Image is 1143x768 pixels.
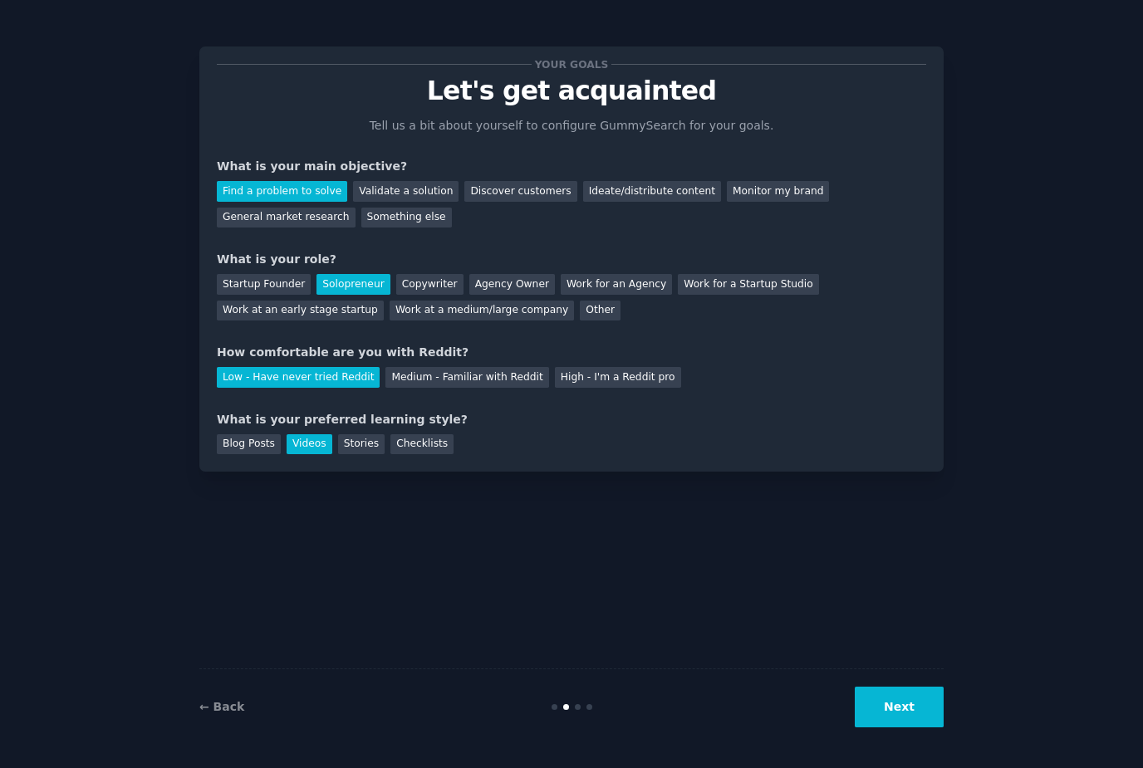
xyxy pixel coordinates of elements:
span: Your goals [532,56,611,73]
div: Other [580,301,621,321]
div: How comfortable are you with Reddit? [217,344,926,361]
div: General market research [217,208,356,228]
div: Work for a Startup Studio [678,274,818,295]
div: Checklists [390,434,454,455]
a: ← Back [199,700,244,713]
div: What is your main objective? [217,158,926,175]
div: Something else [361,208,452,228]
div: Copywriter [396,274,464,295]
div: What is your role? [217,251,926,268]
div: Blog Posts [217,434,281,455]
div: Find a problem to solve [217,181,347,202]
div: Medium - Familiar with Reddit [385,367,548,388]
button: Next [855,687,944,727]
div: Validate a solution [353,181,459,202]
div: Work for an Agency [561,274,672,295]
div: Discover customers [464,181,576,202]
div: High - I'm a Reddit pro [555,367,681,388]
div: Videos [287,434,332,455]
div: Solopreneur [316,274,390,295]
div: Stories [338,434,385,455]
p: Let's get acquainted [217,76,926,105]
div: Startup Founder [217,274,311,295]
p: Tell us a bit about yourself to configure GummySearch for your goals. [362,117,781,135]
div: Work at a medium/large company [390,301,574,321]
div: What is your preferred learning style? [217,411,926,428]
div: Ideate/distribute content [583,181,721,202]
div: Work at an early stage startup [217,301,384,321]
div: Monitor my brand [727,181,829,202]
div: Agency Owner [469,274,555,295]
div: Low - Have never tried Reddit [217,367,380,388]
